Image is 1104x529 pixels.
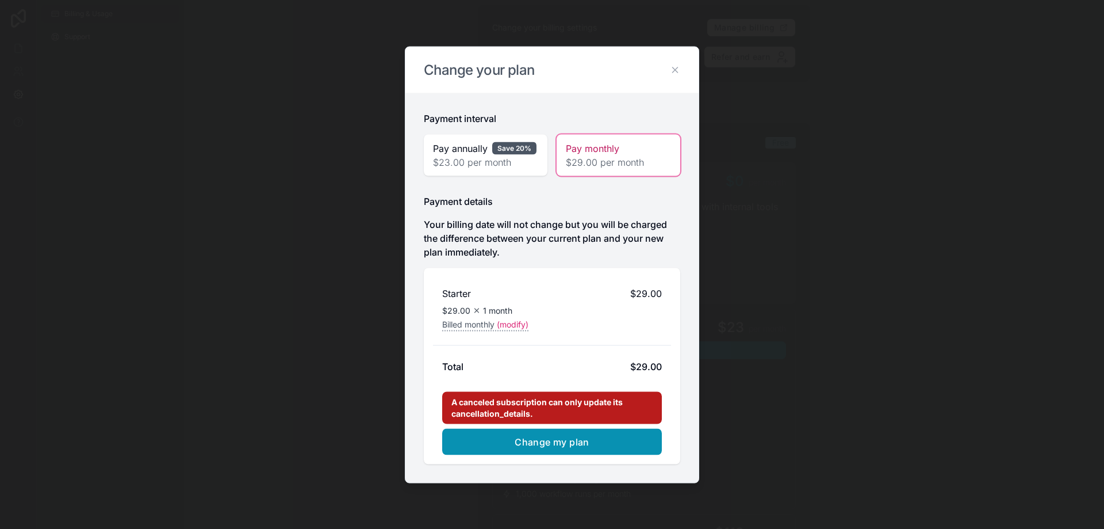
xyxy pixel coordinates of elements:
span: $29.00 [630,286,662,300]
p: Your billing date will not change but you will be charged the difference between your current pla... [424,217,680,258]
span: Change my plan [515,436,589,447]
span: $23.00 per month [433,155,538,169]
span: 1 month [483,305,512,316]
span: Pay annually [433,141,488,155]
span: (modify) [497,318,528,330]
h2: Payment details [424,194,493,208]
button: Billed monthly(modify) [442,318,528,331]
button: Change my plan [442,428,662,455]
span: $29.00 [442,305,470,316]
span: $29.00 per month [566,155,671,169]
span: Pay monthly [566,141,619,155]
div: A canceled subscription can only update its cancellation_details. [442,391,662,424]
div: $29.00 [630,359,662,373]
h2: Total [442,359,463,373]
h2: Payment interval [424,111,496,125]
h2: Change your plan [424,60,680,79]
span: Billed monthly [442,318,494,330]
div: Save 20% [492,142,536,154]
h2: Starter [442,286,471,300]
